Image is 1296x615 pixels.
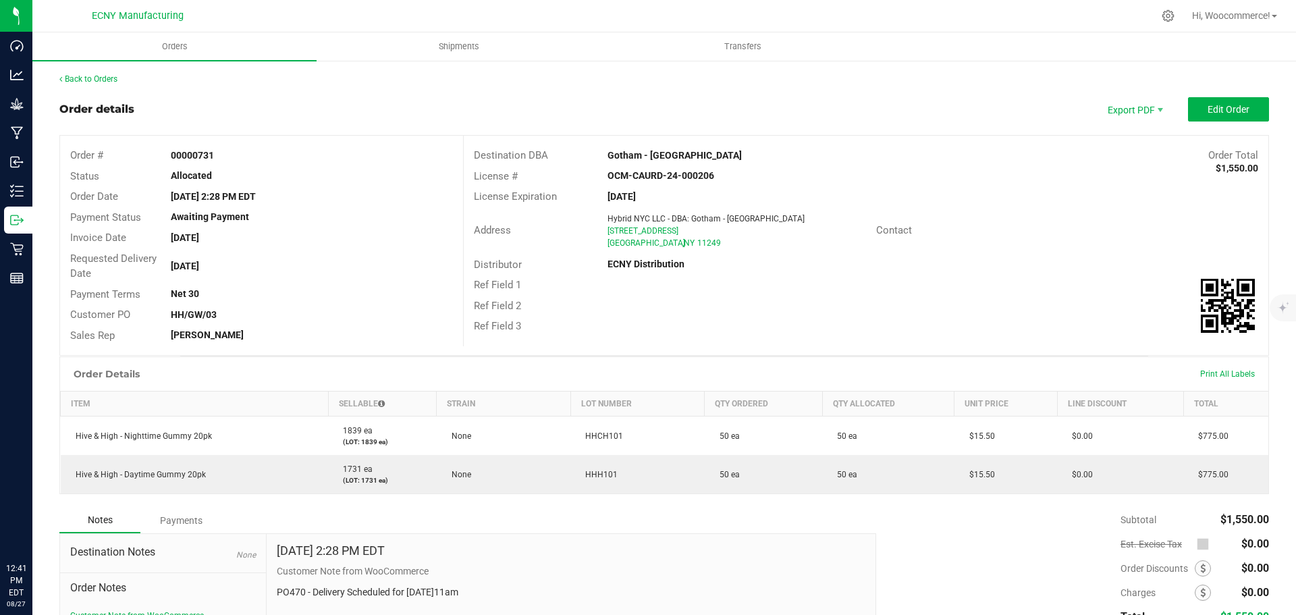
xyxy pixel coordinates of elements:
[1208,104,1249,115] span: Edit Order
[474,149,548,161] span: Destination DBA
[70,190,118,203] span: Order Date
[59,101,134,117] div: Order details
[140,508,221,533] div: Payments
[963,470,995,479] span: $15.50
[277,564,865,579] p: Customer Note from WooCommerce
[1183,392,1268,417] th: Total
[1120,514,1156,525] span: Subtotal
[171,261,199,271] strong: [DATE]
[706,41,780,53] span: Transfers
[607,238,685,248] span: [GEOGRAPHIC_DATA]
[601,32,885,61] a: Transfers
[421,41,497,53] span: Shipments
[474,259,522,271] span: Distributor
[1188,97,1269,122] button: Edit Order
[1192,10,1270,21] span: Hi, Woocommerce!
[713,470,740,479] span: 50 ea
[607,214,805,223] span: Hybrid NYC LLC - DBA: Gotham - [GEOGRAPHIC_DATA]
[1093,97,1174,122] span: Export PDF
[10,68,24,82] inline-svg: Analytics
[10,242,24,256] inline-svg: Retail
[171,309,217,320] strong: HH/GW/03
[10,213,24,227] inline-svg: Outbound
[70,170,99,182] span: Status
[474,224,511,236] span: Address
[1065,470,1093,479] span: $0.00
[684,238,695,248] span: NY
[445,470,471,479] span: None
[1191,470,1228,479] span: $775.00
[1200,369,1255,379] span: Print All Labels
[607,259,684,269] strong: ECNY Distribution
[277,544,385,558] h4: [DATE] 2:28 PM EDT
[445,431,471,441] span: None
[963,431,995,441] span: $15.50
[876,224,912,236] span: Contact
[171,211,249,222] strong: Awaiting Payment
[10,97,24,111] inline-svg: Grow
[1241,586,1269,599] span: $0.00
[6,599,26,609] p: 08/27
[328,392,436,417] th: Sellable
[1241,537,1269,550] span: $0.00
[682,238,684,248] span: ,
[822,392,954,417] th: Qty Allocated
[336,475,428,485] p: (LOT: 1731 ea)
[10,126,24,140] inline-svg: Manufacturing
[474,320,521,332] span: Ref Field 3
[70,580,256,596] span: Order Notes
[830,470,857,479] span: 50 ea
[1208,149,1258,161] span: Order Total
[474,279,521,291] span: Ref Field 1
[1120,539,1191,550] span: Est. Excise Tax
[171,191,256,202] strong: [DATE] 2:28 PM EDT
[705,392,823,417] th: Qty Ordered
[171,232,199,243] strong: [DATE]
[578,431,623,441] span: HHCH101
[1057,392,1183,417] th: Line Discount
[1120,587,1195,598] span: Charges
[70,544,256,560] span: Destination Notes
[277,585,865,599] p: PO470 - Delivery Scheduled for [DATE]11am
[1201,279,1255,333] qrcode: 00000731
[59,74,117,84] a: Back to Orders
[70,329,115,342] span: Sales Rep
[61,392,329,417] th: Item
[317,32,601,61] a: Shipments
[32,32,317,61] a: Orders
[713,431,740,441] span: 50 ea
[171,150,214,161] strong: 00000731
[954,392,1057,417] th: Unit Price
[92,10,184,22] span: ECNY Manufacturing
[69,431,212,441] span: Hive & High - Nighttime Gummy 20pk
[171,288,199,299] strong: Net 30
[474,190,557,203] span: License Expiration
[59,508,140,533] div: Notes
[171,329,244,340] strong: [PERSON_NAME]
[40,505,56,521] iframe: Resource center unread badge
[10,39,24,53] inline-svg: Dashboard
[10,184,24,198] inline-svg: Inventory
[474,170,518,182] span: License #
[70,149,103,161] span: Order #
[236,550,256,560] span: None
[570,392,704,417] th: Lot Number
[70,211,141,223] span: Payment Status
[607,191,636,202] strong: [DATE]
[1160,9,1177,22] div: Manage settings
[74,369,140,379] h1: Order Details
[10,155,24,169] inline-svg: Inbound
[1065,431,1093,441] span: $0.00
[70,252,157,280] span: Requested Delivery Date
[1120,563,1195,574] span: Order Discounts
[607,226,678,236] span: [STREET_ADDRESS]
[336,426,373,435] span: 1839 ea
[578,470,618,479] span: HHH101
[10,271,24,285] inline-svg: Reports
[69,470,206,479] span: Hive & High - Daytime Gummy 20pk
[1241,562,1269,574] span: $0.00
[171,170,212,181] strong: Allocated
[607,150,742,161] strong: Gotham - [GEOGRAPHIC_DATA]
[1216,163,1258,173] strong: $1,550.00
[607,170,714,181] strong: OCM-CAURD-24-000206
